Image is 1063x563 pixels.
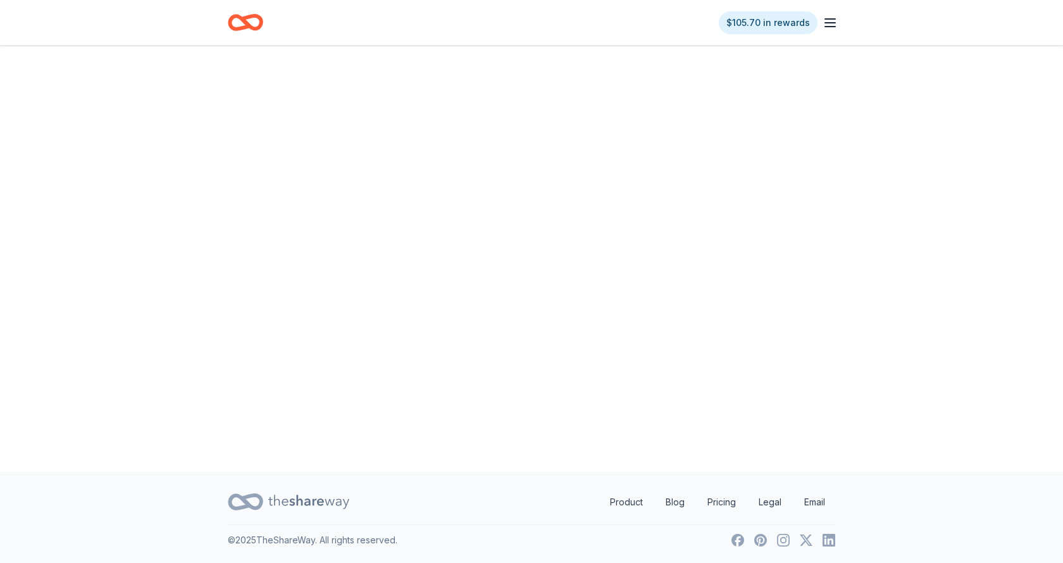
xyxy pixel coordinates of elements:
[228,533,397,548] p: © 2025 TheShareWay. All rights reserved.
[749,490,792,515] a: Legal
[794,490,835,515] a: Email
[600,490,835,515] nav: quick links
[228,8,263,37] a: Home
[719,11,817,34] a: $105.70 in rewards
[697,490,746,515] a: Pricing
[656,490,695,515] a: Blog
[600,490,653,515] a: Product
